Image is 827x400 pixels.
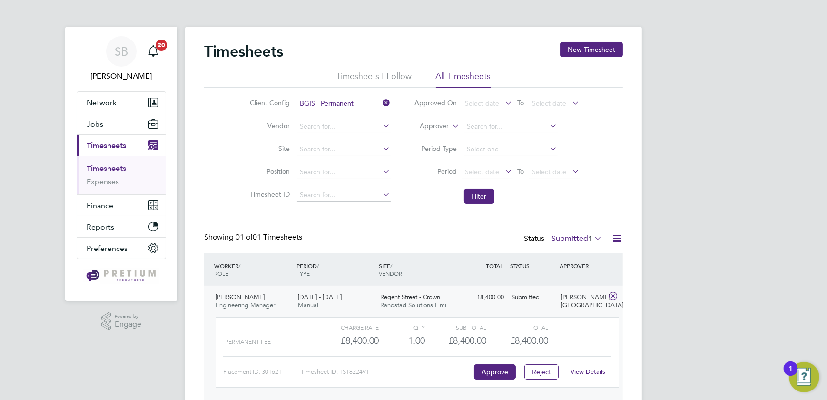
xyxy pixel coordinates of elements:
[223,364,301,380] div: Placement ID: 301621
[317,262,319,270] span: /
[317,333,379,349] div: £8,400.00
[236,232,302,242] span: 01 Timesheets
[87,244,128,253] span: Preferences
[425,321,486,333] div: Sub Total
[425,333,486,349] div: £8,400.00
[588,234,592,243] span: 1
[247,99,290,107] label: Client Config
[436,70,491,88] li: All Timesheets
[225,339,271,345] span: Permanent Fee
[77,135,166,156] button: Timesheets
[238,262,240,270] span: /
[297,120,391,133] input: Search for...
[390,262,392,270] span: /
[247,167,290,176] label: Position
[115,45,128,58] span: SB
[214,270,228,277] span: ROLE
[156,40,167,51] span: 20
[87,201,113,210] span: Finance
[212,257,294,282] div: WORKER
[84,269,158,284] img: pretium-logo-retina.png
[474,364,516,380] button: Approve
[77,36,166,82] a: SB[PERSON_NAME]
[557,290,607,313] div: [PERSON_NAME][GEOGRAPHIC_DATA]
[65,27,177,301] nav: Main navigation
[508,290,557,305] div: Submitted
[115,320,141,329] span: Engage
[77,113,166,134] button: Jobs
[458,290,508,305] div: £8,400.00
[77,92,166,113] button: Network
[788,369,793,381] div: 1
[414,167,457,176] label: Period
[298,293,342,301] span: [DATE] - [DATE]
[532,99,567,108] span: Select date
[236,232,253,242] span: 01 of
[296,270,310,277] span: TYPE
[247,144,290,153] label: Site
[336,70,412,88] li: Timesheets I Follow
[77,216,166,237] button: Reports
[380,293,453,301] span: Regent Street - Crown E…
[87,222,114,231] span: Reports
[560,42,623,57] button: New Timesheet
[144,36,163,67] a: 20
[204,42,283,61] h2: Timesheets
[524,364,559,380] button: Reject
[515,97,527,109] span: To
[87,98,117,107] span: Network
[297,166,391,179] input: Search for...
[486,321,548,333] div: Total
[297,97,391,110] input: Search for...
[301,364,472,380] div: Timesheet ID: TS1822491
[87,177,119,186] a: Expenses
[77,238,166,259] button: Preferences
[524,232,604,246] div: Status
[294,257,376,282] div: PERIOD
[486,262,503,270] span: TOTAL
[101,312,142,330] a: Powered byEngage
[87,164,126,173] a: Timesheets
[414,144,457,153] label: Period Type
[297,189,391,202] input: Search for...
[551,234,602,243] label: Submitted
[77,156,166,194] div: Timesheets
[532,168,567,176] span: Select date
[247,121,290,130] label: Vendor
[379,333,425,349] div: 1.00
[464,189,494,204] button: Filter
[87,141,126,150] span: Timesheets
[77,195,166,216] button: Finance
[297,143,391,156] input: Search for...
[465,168,500,176] span: Select date
[571,368,606,376] a: View Details
[77,269,166,284] a: Go to home page
[379,270,402,277] span: VENDOR
[510,335,548,346] span: £8,400.00
[379,321,425,333] div: QTY
[406,121,449,131] label: Approver
[87,120,103,129] span: Jobs
[414,99,457,107] label: Approved On
[376,257,459,282] div: SITE
[465,99,500,108] span: Select date
[298,301,318,309] span: Manual
[789,362,819,392] button: Open Resource Center, 1 new notification
[247,190,290,199] label: Timesheet ID
[464,143,558,156] input: Select one
[317,321,379,333] div: Charge rate
[115,312,141,320] span: Powered by
[77,70,166,82] span: Sasha Baird
[216,293,265,301] span: [PERSON_NAME]
[508,257,557,274] div: STATUS
[515,165,527,178] span: To
[557,257,607,274] div: APPROVER
[204,232,304,242] div: Showing
[380,301,453,309] span: Randstad Solutions Limi…
[464,120,558,133] input: Search for...
[216,301,275,309] span: Engineering Manager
